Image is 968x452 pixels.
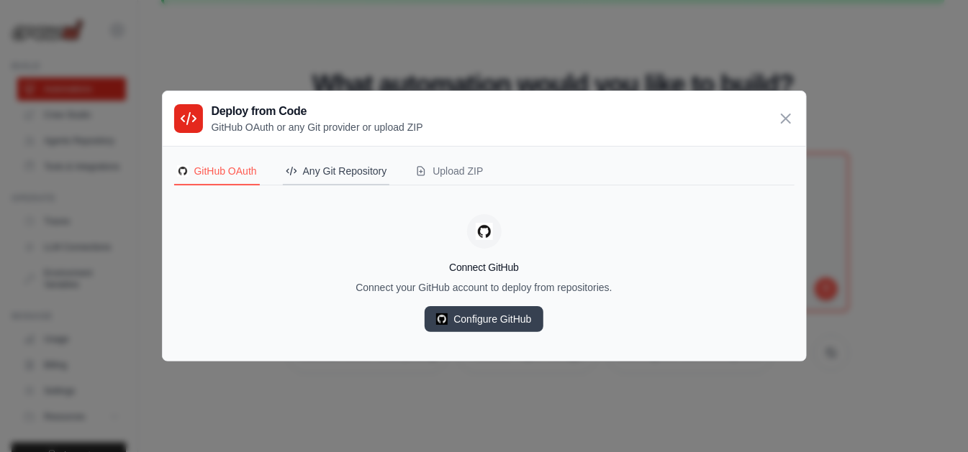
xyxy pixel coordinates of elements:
[412,158,486,185] button: Upload ZIP
[174,158,260,185] button: GitHubGitHub OAuth
[425,306,543,332] a: Configure GitHub
[436,313,448,325] img: GitHub
[174,260,795,275] h4: Connect GitHub
[415,164,483,178] div: Upload ZIP
[212,103,423,120] h3: Deploy from Code
[896,383,968,452] iframe: Chat Widget
[476,223,493,240] img: GitHub
[283,158,390,185] button: Any Git Repository
[212,120,423,134] p: GitHub OAuth or any Git provider or upload ZIP
[177,164,257,178] div: GitHub OAuth
[177,165,189,177] img: GitHub
[286,164,387,178] div: Any Git Repository
[174,158,795,185] nav: Deployment Source
[174,280,795,295] p: Connect your GitHub account to deploy from repositories.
